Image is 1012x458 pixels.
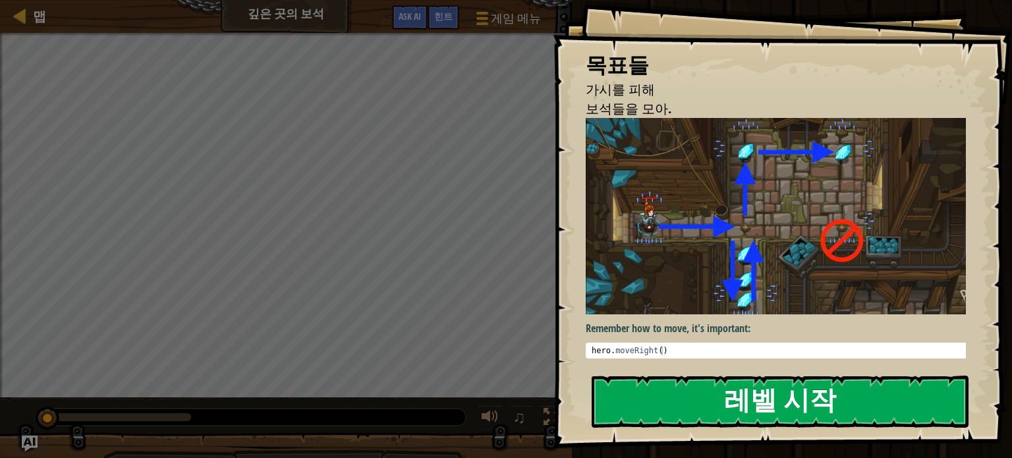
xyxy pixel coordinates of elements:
span: 가시를 피해 [586,80,655,98]
span: 보석들을 모아. [586,100,671,117]
span: 게임 메뉴 [491,10,541,27]
li: 가시를 피해 [569,80,963,100]
a: 맵 [26,7,46,25]
img: Gems in the deep [586,118,976,314]
div: 목표들 [586,50,966,80]
span: ♫ [513,407,526,427]
span: 맵 [33,7,46,25]
li: 보석들을 모아. [569,100,963,119]
button: 전체화면 전환 [539,405,565,432]
button: 소리 조절 [477,405,503,432]
span: 힌트 [434,10,453,22]
button: Ask AI [392,5,428,30]
button: 레벨 시작 [592,376,969,428]
button: ♫ [510,405,532,432]
button: Ask AI [22,436,38,451]
button: 게임 메뉴 [466,5,549,36]
span: Ask AI [399,10,421,22]
p: Remember how to move, it's important: [586,321,976,336]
